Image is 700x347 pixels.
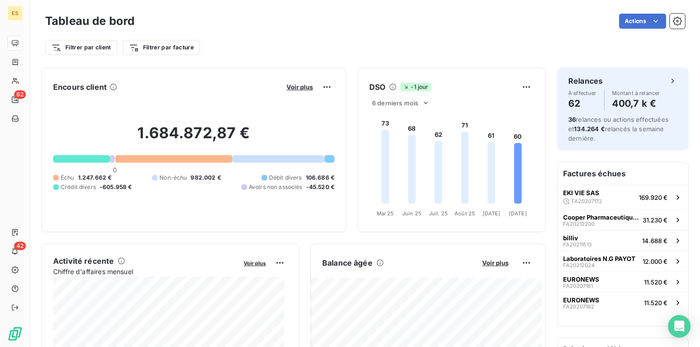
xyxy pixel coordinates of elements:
div: Open Intercom Messenger [668,315,691,338]
h6: Relances [568,75,603,87]
span: 14.688 € [642,237,668,244]
span: Voir plus [482,259,509,267]
h4: 400,7 k € [612,96,660,111]
button: Filtrer par facture [123,40,200,55]
button: Voir plus [241,259,269,267]
span: FA20207181 [563,283,593,289]
tspan: [DATE] [509,210,527,217]
span: Voir plus [244,260,266,267]
span: FA20207172 [572,198,602,204]
span: -605.958 € [100,183,132,191]
span: Montant à relancer [612,90,660,96]
span: 0 [113,166,117,173]
span: Laboratoires N.G PAYOT [563,255,636,262]
span: 42 [14,242,26,250]
h6: DSO [369,81,385,93]
span: Chiffre d'affaires mensuel [53,267,237,276]
h4: 62 [568,96,597,111]
span: FA20207182 [563,304,594,309]
span: Non-échu [159,173,187,182]
span: EURONEWS [563,276,599,283]
img: Logo LeanPay [8,326,23,341]
span: 11.520 € [644,299,668,307]
h3: Tableau de bord [45,13,135,30]
span: Avoirs non associés [249,183,302,191]
span: 12.000 € [643,258,668,265]
span: -1 jour [400,83,431,91]
span: FA20211513 [563,242,592,247]
button: EURONEWSFA2020718211.520 € [557,292,688,313]
span: 1.247.662 € [78,173,112,182]
h2: 1.684.872,87 € [53,124,334,152]
span: Crédit divers [61,183,96,191]
span: 982.002 € [191,173,221,182]
span: 36 [568,116,576,123]
span: 106.686 € [306,173,334,182]
span: Voir plus [286,83,313,91]
tspan: Juil. 25 [429,210,448,217]
h6: Activité récente [53,255,114,267]
button: Cooper Pharmaceutique FrançaiseFA2021220031.230 € [557,209,688,230]
button: Laboratoires N.G PAYOTFA2021202412.000 € [557,251,688,271]
button: EKI VIE SASFA20207172169.920 € [557,185,688,209]
button: Voir plus [479,259,511,267]
button: Filtrer par client [45,40,117,55]
button: EURONEWSFA2020718111.520 € [557,271,688,292]
span: -45.520 € [306,183,334,191]
span: 169.920 € [639,194,668,201]
h6: Encours client [53,81,107,93]
button: billivFA2021151314.688 € [557,230,688,251]
span: 62 [14,90,26,99]
span: À effectuer [568,90,597,96]
span: Cooper Pharmaceutique Française [563,213,639,221]
span: 11.520 € [644,278,668,286]
button: Actions [619,14,666,29]
span: Échu [61,173,74,182]
span: Débit divers [269,173,302,182]
span: FA20212200 [563,221,595,227]
tspan: Août 25 [454,210,475,217]
div: ES [8,6,23,21]
tspan: Juin 25 [402,210,422,217]
h6: Factures échues [557,162,688,185]
tspan: [DATE] [483,210,501,217]
span: 134.264 € [574,125,605,133]
span: EKI VIE SAS [563,189,599,197]
span: 6 derniers mois [372,99,418,107]
span: relances ou actions effectuées et relancés la semaine dernière. [568,116,668,142]
button: Voir plus [284,83,316,91]
span: FA20212024 [563,262,595,268]
span: billiv [563,234,578,242]
h6: Balance âgée [322,257,373,268]
span: EURONEWS [563,296,599,304]
tspan: Mai 25 [377,210,394,217]
span: 31.230 € [643,216,668,224]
